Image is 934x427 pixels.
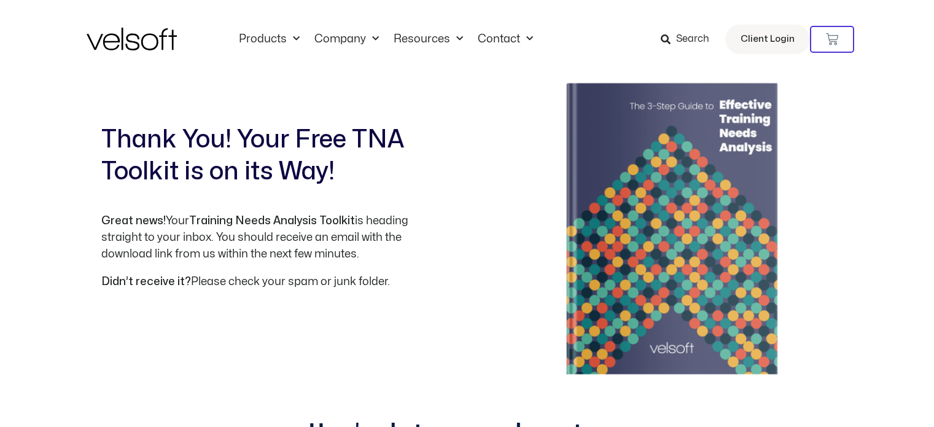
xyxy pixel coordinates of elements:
img: Velsoft Training Materials [87,28,177,50]
a: Client Login [725,25,810,54]
nav: Menu [232,33,540,46]
span: Client Login [741,31,795,47]
span: Search [676,31,709,47]
a: ProductsMenu Toggle [232,33,307,46]
strong: Didn’t receive it? [101,276,191,287]
a: CompanyMenu Toggle [307,33,386,46]
a: ResourcesMenu Toggle [386,33,470,46]
a: ContactMenu Toggle [470,33,540,46]
p: Please check your spam or junk folder. [101,273,414,290]
strong: Great news! [101,216,166,226]
a: Search [661,29,718,50]
p: Your is heading straight to your inbox. You should receive an email with the download link from u... [101,213,414,262]
strong: Training Needs Analysis Toolkit [189,216,355,226]
h2: Thank You! Your Free TNA Toolkit is on its Way! [101,124,422,188]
